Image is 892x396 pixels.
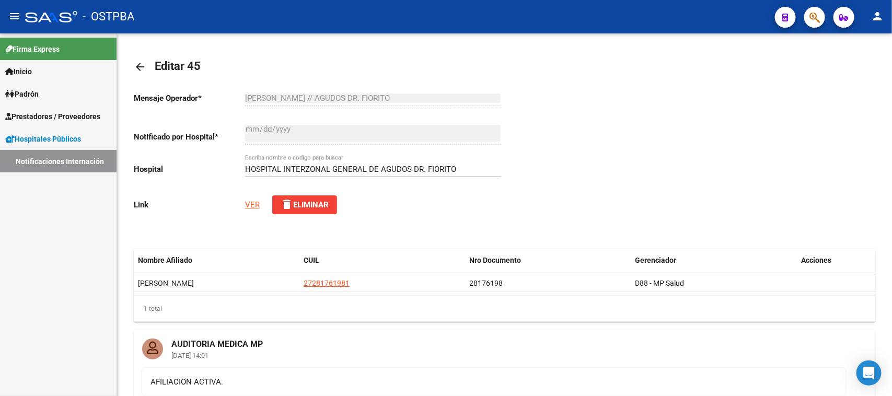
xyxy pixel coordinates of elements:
span: Firma Express [5,43,60,55]
div: Open Intercom Messenger [856,360,882,386]
p: Link [134,199,245,211]
button: Eliminar [272,195,337,214]
span: Nombre Afiliado [138,256,192,264]
span: - OSTPBA [83,5,134,28]
mat-icon: menu [8,10,21,22]
p: Mensaje Operador [134,92,245,104]
p: Hospital [134,164,245,175]
datatable-header-cell: Nro Documento [466,249,631,272]
span: 28176198 [470,279,503,287]
mat-card-subtitle: [DATE] 14:01 [163,352,271,359]
mat-icon: delete [281,198,293,211]
p: Notificado por Hospital [134,131,245,143]
a: VER [245,200,260,209]
span: Padrón [5,88,39,100]
mat-icon: arrow_back [134,61,146,73]
datatable-header-cell: Nombre Afiliado [134,249,299,272]
span: Gerenciador [635,256,677,264]
span: 27281761981 [304,279,350,287]
span: CUIL [304,256,319,264]
datatable-header-cell: CUIL [299,249,465,272]
span: D88 - MP Salud [635,279,685,287]
span: Nro Documento [470,256,522,264]
span: Eliminar [281,200,329,209]
span: MALDONADO MARIELA [138,279,194,287]
datatable-header-cell: Gerenciador [631,249,797,272]
mat-icon: person [871,10,884,22]
div: AFILIACION ACTIVA. [150,376,838,388]
span: Hospitales Públicos [5,133,81,145]
div: 1 total [134,296,875,322]
mat-card-title: AUDITORIA MEDICA MP [163,330,271,350]
span: Acciones [801,256,831,264]
datatable-header-cell: Acciones [797,249,875,272]
span: Prestadores / Proveedores [5,111,100,122]
span: Editar 45 [155,60,201,73]
span: Inicio [5,66,32,77]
